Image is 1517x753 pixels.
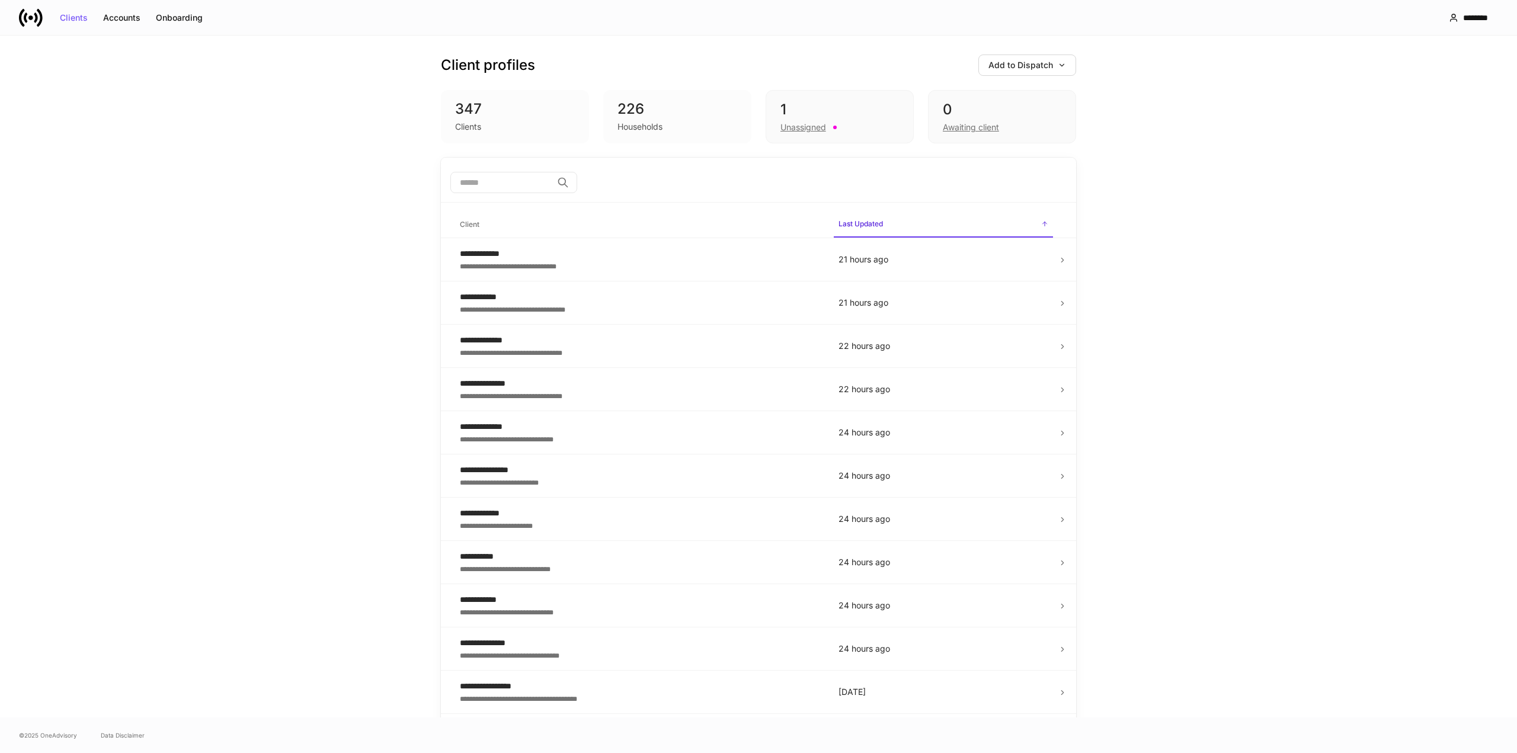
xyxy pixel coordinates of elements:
[838,340,1048,352] p: 22 hours ago
[455,213,824,237] span: Client
[60,14,88,22] div: Clients
[148,8,210,27] button: Onboarding
[838,427,1048,438] p: 24 hours ago
[988,61,1066,69] div: Add to Dispatch
[838,218,883,229] h6: Last Updated
[943,100,1061,119] div: 0
[978,55,1076,76] button: Add to Dispatch
[838,643,1048,655] p: 24 hours ago
[617,121,663,133] div: Households
[617,100,737,118] div: 226
[928,90,1076,143] div: 0Awaiting client
[838,513,1048,525] p: 24 hours ago
[943,121,999,133] div: Awaiting client
[780,121,826,133] div: Unassigned
[455,121,481,133] div: Clients
[838,600,1048,611] p: 24 hours ago
[101,730,145,740] a: Data Disclaimer
[156,14,203,22] div: Onboarding
[455,100,575,118] div: 347
[838,556,1048,568] p: 24 hours ago
[838,470,1048,482] p: 24 hours ago
[838,297,1048,309] p: 21 hours ago
[838,383,1048,395] p: 22 hours ago
[460,219,479,230] h6: Client
[838,686,1048,698] p: [DATE]
[441,56,535,75] h3: Client profiles
[19,730,77,740] span: © 2025 OneAdvisory
[834,212,1053,238] span: Last Updated
[780,100,899,119] div: 1
[52,8,95,27] button: Clients
[838,254,1048,265] p: 21 hours ago
[766,90,914,143] div: 1Unassigned
[95,8,148,27] button: Accounts
[103,14,140,22] div: Accounts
